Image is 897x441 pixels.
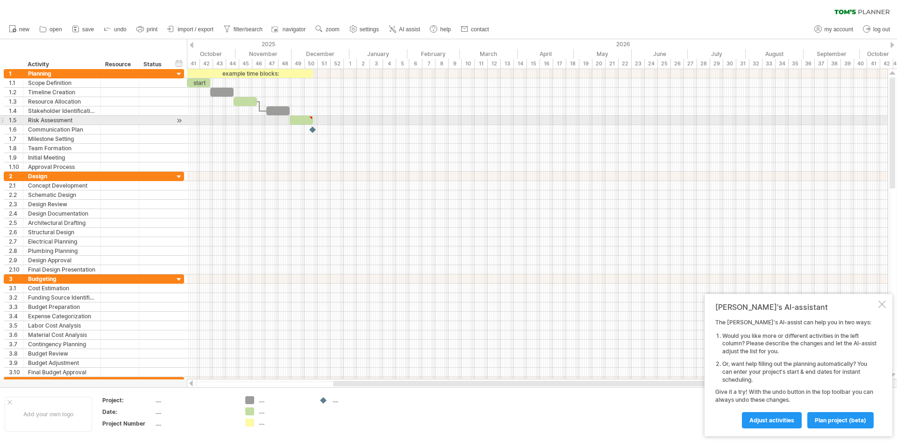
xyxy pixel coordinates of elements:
div: Budget Adjustment [28,358,96,367]
div: Planning [28,69,96,78]
div: January 2026 [349,49,407,59]
div: Material Cost Analysis [28,330,96,339]
div: 2.5 [9,218,23,227]
div: Project: [102,396,154,404]
div: February 2026 [407,49,460,59]
div: 3.6 [9,330,23,339]
div: 32 [749,59,762,69]
div: 38 [828,59,841,69]
div: 41 [187,59,200,69]
div: 47 [265,59,278,69]
div: 3.8 [9,349,23,358]
div: 3 [9,274,23,283]
div: Final Design Presentation [28,265,96,274]
div: Budgeting [28,274,96,283]
div: .... [333,396,384,404]
div: Project Number [102,420,154,427]
div: Stakeholder Identification [28,106,96,115]
div: 1.7 [9,134,23,143]
div: 1.8 [9,144,23,153]
div: December 2025 [292,49,349,59]
div: November 2025 [235,49,292,59]
div: Add your own logo [5,397,92,432]
div: Initial Meeting [28,153,96,162]
div: 2.4 [9,209,23,218]
div: 31 [736,59,749,69]
div: September 2026 [804,49,860,59]
div: 43 [213,59,226,69]
div: Resource Allocation [28,97,96,106]
div: 46 [252,59,265,69]
div: 2.6 [9,228,23,237]
div: 8 [435,59,448,69]
div: 3.2 [9,293,23,302]
div: 2.3 [9,200,23,209]
div: Risk Assessment [28,116,96,125]
div: 16 [540,59,553,69]
div: 3.5 [9,321,23,330]
div: 44 [226,59,239,69]
span: import / export [178,26,214,33]
span: navigator [283,26,306,33]
div: Plumbing Planning [28,246,96,255]
div: Final Budget Approval [28,368,96,377]
div: 45 [239,59,252,69]
span: print [147,26,157,33]
a: open [37,23,65,35]
div: May 2026 [574,49,632,59]
div: Expense Categorization [28,312,96,321]
a: zoom [313,23,342,35]
div: 35 [789,59,802,69]
span: open [50,26,62,33]
div: Activity [28,60,95,69]
a: filter/search [221,23,265,35]
div: 29 [710,59,723,69]
div: 1.6 [9,125,23,134]
div: Budget Review [28,349,96,358]
div: Team Formation [28,144,96,153]
div: 24 [645,59,658,69]
div: 50 [305,59,318,69]
span: filter/search [234,26,263,33]
span: settings [360,26,379,33]
div: Structural Design [28,228,96,237]
div: April 2026 [518,49,574,59]
a: new [7,23,32,35]
div: Electrical Planning [28,237,96,246]
div: 40 [854,59,867,69]
div: 36 [802,59,815,69]
div: Approval Process [28,162,96,171]
div: 1.1 [9,78,23,87]
div: Timeline Creation [28,88,96,97]
div: .... [259,396,310,404]
a: plan project (beta) [807,412,874,428]
div: 33 [762,59,776,69]
div: 1 [9,69,23,78]
div: .... [259,419,310,427]
span: log out [873,26,890,33]
a: save [70,23,97,35]
li: Would you like more or different activities in the left column? Please describe the changes and l... [722,332,876,356]
span: zoom [326,26,339,33]
div: 22 [619,59,632,69]
div: 1.2 [9,88,23,97]
div: 2.9 [9,256,23,265]
div: 52 [331,59,344,69]
div: 17 [553,59,566,69]
div: Budget Preparation [28,302,96,311]
span: save [82,26,94,33]
div: 1 [344,59,357,69]
div: .... [259,407,310,415]
div: Design Approval [28,256,96,265]
div: .... [156,408,234,416]
div: 25 [658,59,671,69]
a: print [134,23,160,35]
div: 3.7 [9,340,23,349]
div: 10 [462,59,475,69]
a: my account [812,23,856,35]
div: Scope Definition [28,78,96,87]
div: 3.4 [9,312,23,321]
div: 2.1 [9,181,23,190]
div: 39 [841,59,854,69]
div: 6 [409,59,422,69]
